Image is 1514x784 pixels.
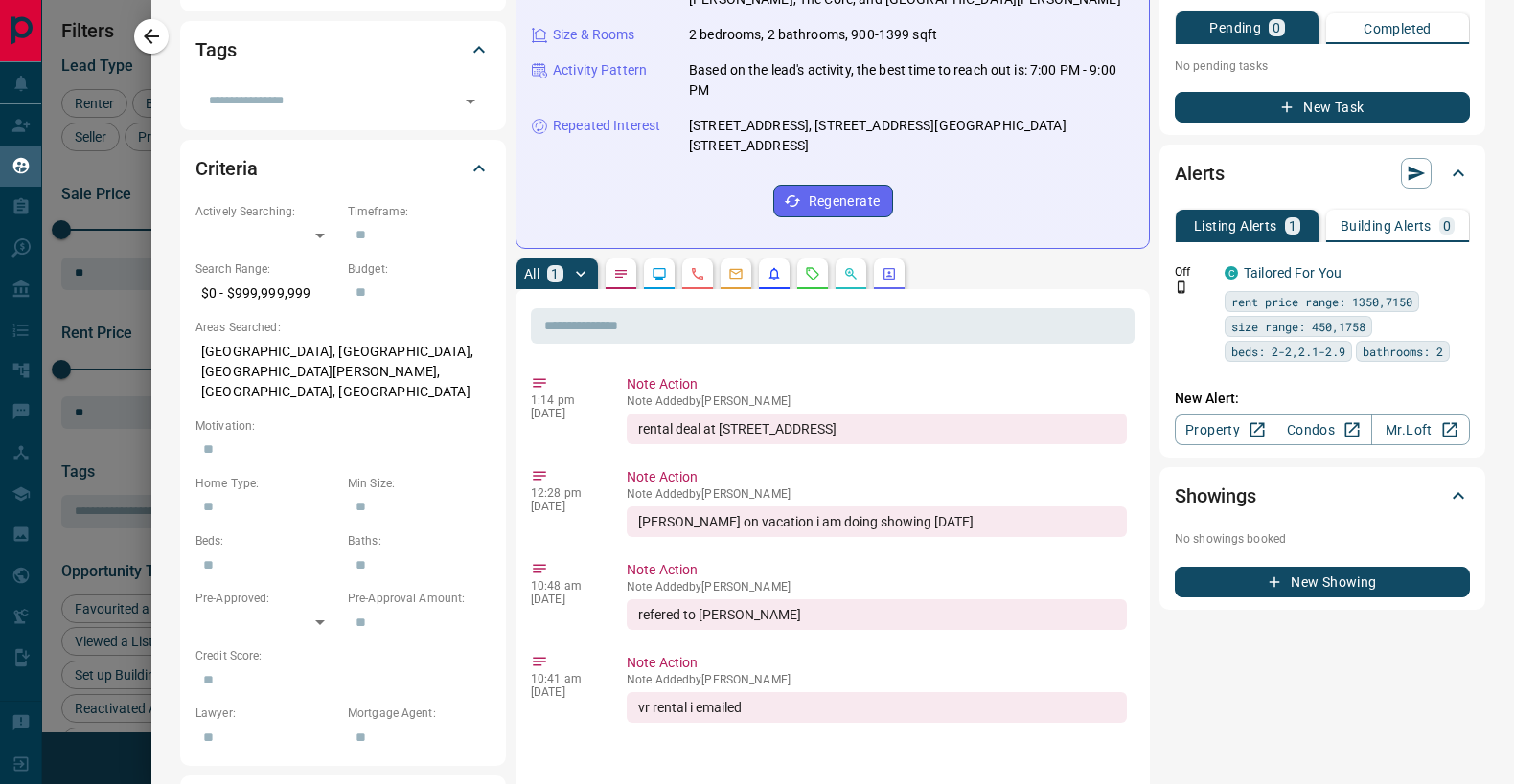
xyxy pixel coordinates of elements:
[652,266,667,281] svg: Lead Browsing Activity
[1231,317,1365,336] span: size range: 450,1758
[553,25,635,45] p: Size & Rooms
[457,88,484,115] button: Open
[553,116,660,136] p: Repeated Interest
[773,185,893,217] button: Regenerate
[689,116,1134,156] p: [STREET_ADDRESS], [STREET_ADDRESS][GEOGRAPHIC_DATA][STREET_ADDRESS]
[689,25,937,45] p: 2 bedrooms, 2 bathrooms, 900-1399 sqft
[531,500,598,513] p: [DATE]
[627,506,1127,537] div: [PERSON_NAME] on vacation i am doing showing [DATE]
[1175,263,1213,280] p: Off
[1273,414,1371,445] a: Condos
[531,579,598,593] p: 10:48 am
[882,266,897,281] svg: Agent Actions
[805,266,820,281] svg: Requests
[195,590,338,607] p: Pre-Approved:
[627,414,1127,444] div: rental deal at [STREET_ADDRESS]
[690,266,705,281] svg: Calls
[627,653,1127,673] p: Note Action
[531,672,598,685] p: 10:41 am
[551,267,559,280] p: 1
[524,267,539,280] p: All
[767,266,782,281] svg: Listing Alerts
[1175,473,1470,519] div: Showings
[195,278,338,309] p: $0 - $999,999,999
[195,203,338,220] p: Actively Searching:
[195,27,491,73] div: Tags
[1175,567,1470,597] button: New Showing
[1231,342,1345,361] span: beds: 2-2,2.1-2.9
[195,705,338,722] p: Lawyer:
[1244,265,1342,280] a: Tailored For You
[531,486,598,500] p: 12:28 pm
[195,417,491,435] p: Motivation:
[195,153,258,184] h2: Criteria
[1175,158,1225,189] h2: Alerts
[1443,219,1451,233] p: 0
[195,146,491,191] div: Criteria
[843,266,859,281] svg: Opportunities
[627,467,1127,487] p: Note Action
[1273,21,1280,34] p: 0
[1175,280,1188,294] svg: Push Notification Only
[627,673,1127,686] p: Note Added by [PERSON_NAME]
[531,407,598,420] p: [DATE]
[1194,219,1277,233] p: Listing Alerts
[627,487,1127,501] p: Note Added by [PERSON_NAME]
[1371,414,1470,445] a: Mr.Loft
[1363,342,1443,361] span: bathrooms: 2
[1175,52,1470,80] p: No pending tasks
[1175,389,1470,409] p: New Alert:
[553,60,647,80] p: Activity Pattern
[195,319,491,336] p: Areas Searched:
[1231,292,1412,311] span: rent price range: 1350,7150
[195,647,491,664] p: Credit Score:
[627,394,1127,408] p: Note Added by [PERSON_NAME]
[627,560,1127,580] p: Note Action
[531,393,598,407] p: 1:14 pm
[531,685,598,699] p: [DATE]
[348,260,491,278] p: Budget:
[613,266,629,281] svg: Notes
[1289,219,1296,233] p: 1
[195,532,338,549] p: Beds:
[689,60,1134,101] p: Based on the lead's activity, the best time to reach out is: 7:00 PM - 9:00 PM
[728,266,744,281] svg: Emails
[531,593,598,606] p: [DATE]
[1209,21,1261,34] p: Pending
[195,475,338,492] p: Home Type:
[348,203,491,220] p: Timeframe:
[627,692,1127,723] div: vr rental i emailed
[627,599,1127,630] div: refered to [PERSON_NAME]
[195,336,491,408] p: [GEOGRAPHIC_DATA], [GEOGRAPHIC_DATA], [GEOGRAPHIC_DATA][PERSON_NAME], [GEOGRAPHIC_DATA], [GEOGRAP...
[348,705,491,722] p: Mortgage Agent:
[195,260,338,278] p: Search Range:
[1175,150,1470,196] div: Alerts
[1175,414,1273,445] a: Property
[1175,481,1256,511] h2: Showings
[348,532,491,549] p: Baths:
[1175,530,1470,548] p: No showings booked
[627,580,1127,594] p: Note Added by [PERSON_NAME]
[1175,92,1470,123] button: New Task
[1364,22,1432,35] p: Completed
[195,34,236,65] h2: Tags
[1225,266,1238,280] div: condos.ca
[348,590,491,607] p: Pre-Approval Amount:
[627,374,1127,394] p: Note Action
[348,475,491,492] p: Min Size:
[1341,219,1432,233] p: Building Alerts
